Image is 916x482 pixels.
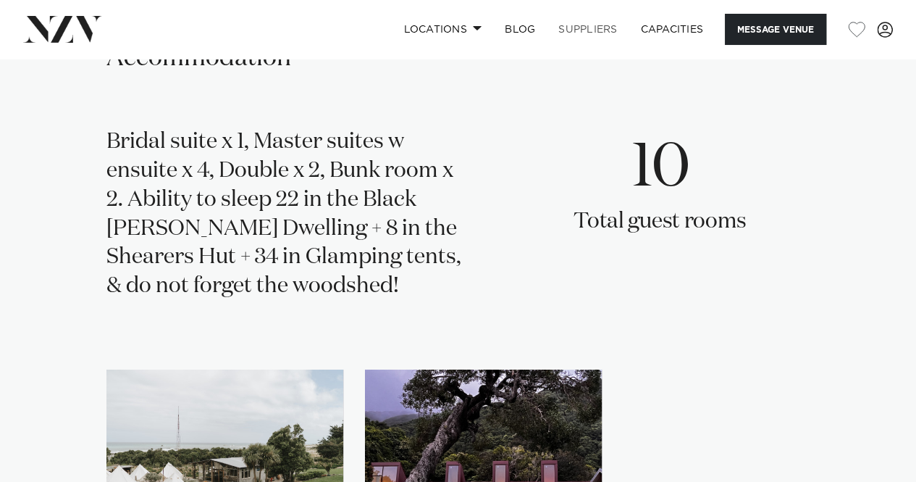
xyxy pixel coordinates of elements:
[629,14,715,45] a: Capacities
[573,208,747,237] p: Total guest rooms
[547,14,629,45] a: SUPPLIERS
[23,16,102,42] img: nzv-logo.png
[573,128,747,208] p: 10
[725,14,826,45] button: Message Venue
[493,14,547,45] a: BLOG
[392,14,493,45] a: Locations
[106,128,471,302] div: Bridal suite x 1, Master suites w ensuite x 4, Double x 2, Bunk room x 2. Ability to sleep 22 in ...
